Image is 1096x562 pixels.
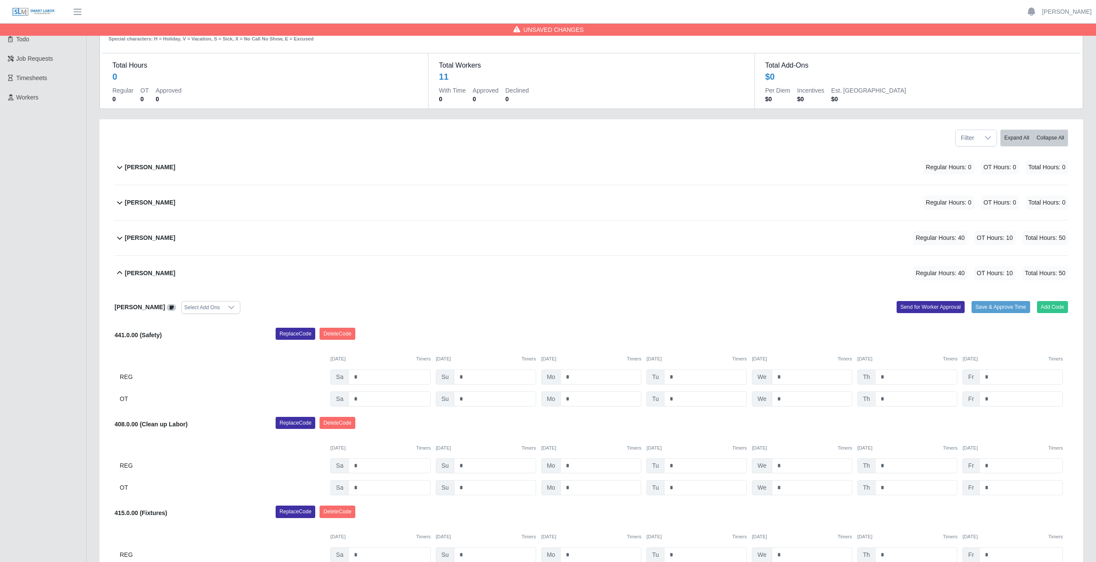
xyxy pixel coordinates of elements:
span: Fr [962,391,979,407]
span: Su [436,369,454,385]
button: Timers [838,444,852,452]
div: [DATE] [541,355,642,363]
span: Fr [962,369,979,385]
div: [DATE] [541,444,642,452]
button: Timers [732,444,747,452]
div: [DATE] [330,533,431,540]
span: Mo [541,391,561,407]
dd: 0 [439,95,466,103]
button: Collapse All [1033,130,1068,146]
button: Timers [522,444,536,452]
div: [DATE] [857,533,958,540]
button: ReplaceCode [276,506,315,518]
button: ReplaceCode [276,417,315,429]
div: OT [120,480,325,495]
dd: 0 [140,95,149,103]
div: Select Add Ons [182,301,223,314]
b: [PERSON_NAME] [125,269,175,278]
div: OT [120,391,325,407]
div: [DATE] [752,355,852,363]
b: [PERSON_NAME] [115,304,165,310]
div: [DATE] [436,355,536,363]
button: Timers [416,533,431,540]
button: Timers [943,533,958,540]
a: [PERSON_NAME] [1042,7,1092,16]
div: REG [120,458,325,473]
b: 408.0.00 (Clean up Labor) [115,421,188,428]
div: [DATE] [962,533,1063,540]
dt: Est. [GEOGRAPHIC_DATA] [831,86,906,95]
span: Tu [646,458,664,473]
span: Th [857,480,876,495]
span: Tu [646,369,664,385]
dt: Total Add-Ons [765,60,1070,71]
dt: With Time [439,86,466,95]
button: DeleteCode [320,417,355,429]
span: Unsaved Changes [524,25,584,34]
img: SLM Logo [12,7,55,17]
a: View/Edit Notes [167,304,176,310]
span: We [752,458,772,473]
span: Tu [646,480,664,495]
div: [DATE] [330,444,431,452]
span: Total Hours: 0 [1026,160,1068,174]
span: Mo [541,369,561,385]
b: [PERSON_NAME] [125,233,175,242]
dt: Approved [155,86,181,95]
span: Total Hours: 50 [1022,266,1068,280]
button: Timers [943,444,958,452]
b: 415.0.00 (Fixtures) [115,509,167,516]
button: DeleteCode [320,506,355,518]
span: Workers [16,94,39,101]
button: Timers [416,355,431,363]
button: Timers [522,533,536,540]
span: Th [857,369,876,385]
dd: 0 [112,95,134,103]
div: [DATE] [752,533,852,540]
span: Th [857,458,876,473]
span: Total Hours: 50 [1022,231,1068,245]
span: Timesheets [16,75,47,81]
div: bulk actions [1000,130,1068,146]
button: Timers [732,355,747,363]
span: Total Hours: 0 [1026,196,1068,210]
button: [PERSON_NAME] Regular Hours: 40 OT Hours: 10 Total Hours: 50 [115,256,1068,291]
span: OT Hours: 0 [981,160,1019,174]
div: [DATE] [646,533,747,540]
span: Regular Hours: 0 [923,196,974,210]
span: OT Hours: 10 [974,231,1015,245]
button: Timers [627,533,642,540]
span: Sa [330,391,349,407]
button: Timers [1048,355,1063,363]
button: Send for Worker Approval [897,301,965,313]
dt: Regular [112,86,134,95]
dd: 0 [155,95,181,103]
div: [DATE] [646,444,747,452]
div: [DATE] [962,444,1063,452]
span: We [752,369,772,385]
span: Sa [330,480,349,495]
span: Regular Hours: 40 [913,266,967,280]
button: [PERSON_NAME] Regular Hours: 0 OT Hours: 0 Total Hours: 0 [115,185,1068,220]
b: [PERSON_NAME] [125,163,175,172]
dd: 0 [473,95,499,103]
dd: $0 [797,95,824,103]
span: Regular Hours: 0 [923,160,974,174]
span: We [752,391,772,407]
span: Regular Hours: 40 [913,231,967,245]
button: Timers [1048,444,1063,452]
dt: Approved [473,86,499,95]
span: Sa [330,458,349,473]
span: Todo [16,36,29,43]
button: Expand All [1000,130,1033,146]
div: REG [120,369,325,385]
button: [PERSON_NAME] Regular Hours: 0 OT Hours: 0 Total Hours: 0 [115,150,1068,185]
dd: $0 [831,95,906,103]
button: Timers [838,533,852,540]
dt: Total Hours [112,60,418,71]
button: ReplaceCode [276,328,315,340]
b: 441.0.00 (Safety) [115,332,162,338]
button: Timers [943,355,958,363]
dt: Declined [506,86,529,95]
dt: Incentives [797,86,824,95]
